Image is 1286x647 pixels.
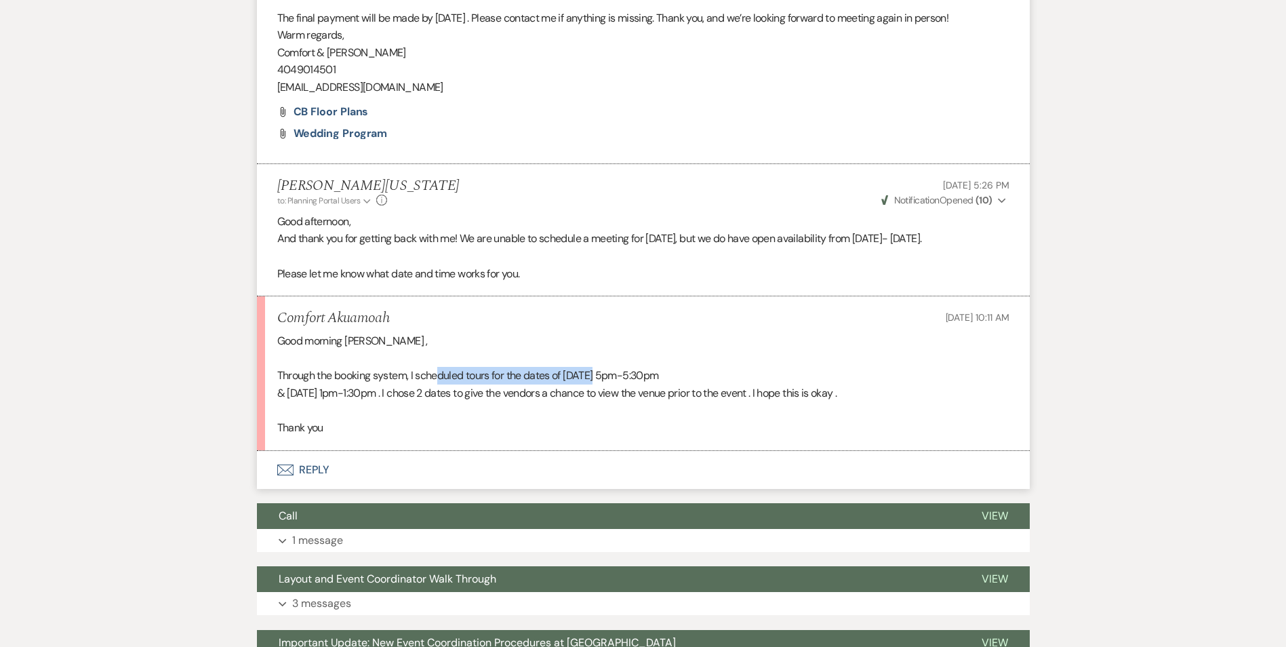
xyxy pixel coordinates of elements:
[960,503,1030,529] button: View
[976,194,992,206] strong: ( 10 )
[294,104,369,119] span: CB Floor Plans
[279,572,496,586] span: Layout and Event Coordinator Walk Through
[277,28,344,42] span: Warm regards,
[277,11,949,25] span: The final payment will be made by [DATE] . Please contact me if anything is missing. Thank you, a...
[982,572,1008,586] span: View
[982,509,1008,523] span: View
[277,310,389,327] h5: Comfort Akuamoah
[943,179,1009,191] span: [DATE] 5:26 PM
[277,419,1009,437] p: Thank you
[292,595,351,612] p: 3 messages
[257,503,960,529] button: Call
[277,195,374,207] button: to: Planning Portal Users
[257,451,1030,489] button: Reply
[294,126,388,140] span: Wedding Program
[277,45,406,60] span: Comfort & [PERSON_NAME]
[257,529,1030,552] button: 1 message
[277,265,1009,283] p: Please let me know what date and time works for you.
[292,532,343,549] p: 1 message
[294,128,388,139] a: Wedding Program
[894,194,940,206] span: Notification
[257,592,1030,615] button: 3 messages
[277,178,460,195] h5: [PERSON_NAME][US_STATE]
[277,195,361,206] span: to: Planning Portal Users
[277,80,443,94] span: [EMAIL_ADDRESS][DOMAIN_NAME]
[881,194,992,206] span: Opened
[277,62,336,77] span: 4049014501
[879,193,1009,208] button: NotificationOpened (10)
[294,106,369,117] a: CB Floor Plans
[277,367,1009,385] p: Through the booking system, I scheduled tours for the dates of [DATE] 5pm-5:30pm
[946,311,1009,323] span: [DATE] 10:11 AM
[279,509,298,523] span: Call
[257,566,960,592] button: Layout and Event Coordinator Walk Through
[960,566,1030,592] button: View
[277,385,1009,402] p: & [DATE] 1pm-1:30pm . I chose 2 dates to give the vendors a chance to view the venue prior to the...
[277,230,1009,248] p: And thank you for getting back with me! We are unable to schedule a meeting for [DATE], but we do...
[277,213,1009,231] p: Good afternoon,
[277,332,1009,350] p: Good morning [PERSON_NAME] ,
